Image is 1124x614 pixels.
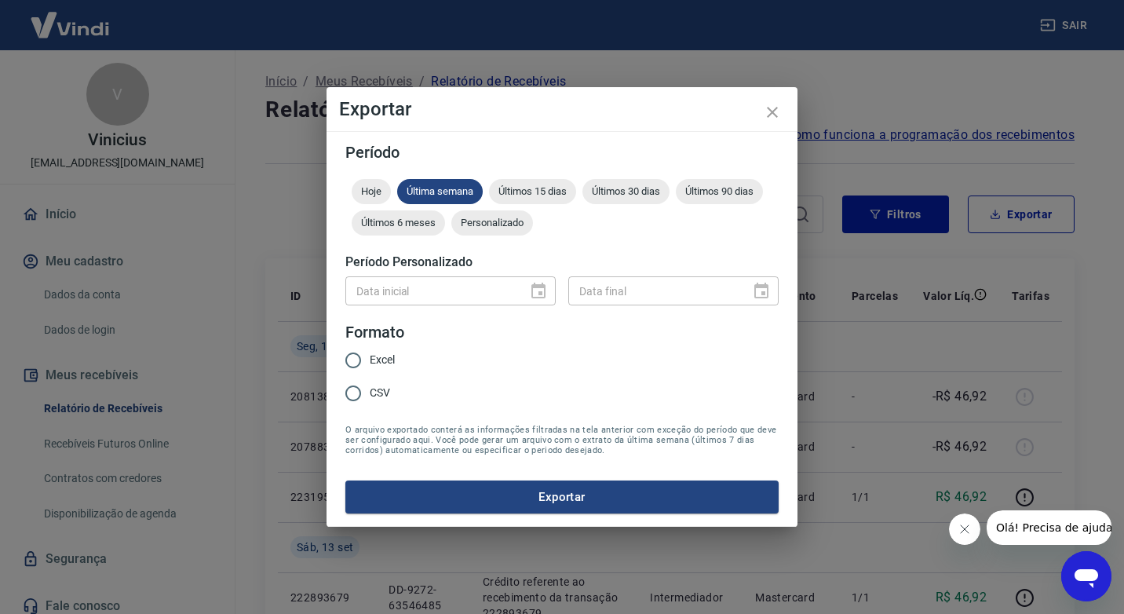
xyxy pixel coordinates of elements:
[352,210,445,236] div: Últimos 6 meses
[345,425,779,455] span: O arquivo exportado conterá as informações filtradas na tela anterior com exceção do período que ...
[949,513,980,545] iframe: Fechar mensagem
[1061,551,1111,601] iframe: Botão para abrir a janela de mensagens
[451,217,533,228] span: Personalizado
[987,510,1111,545] iframe: Mensagem da empresa
[489,185,576,197] span: Últimos 15 dias
[370,385,390,401] span: CSV
[676,179,763,204] div: Últimos 90 dias
[582,179,670,204] div: Últimos 30 dias
[345,254,779,270] h5: Período Personalizado
[352,217,445,228] span: Últimos 6 meses
[352,185,391,197] span: Hoje
[370,352,395,368] span: Excel
[397,185,483,197] span: Última semana
[451,210,533,236] div: Personalizado
[345,321,404,344] legend: Formato
[339,100,785,119] h4: Exportar
[582,185,670,197] span: Últimos 30 dias
[352,179,391,204] div: Hoje
[345,276,516,305] input: DD/MM/YYYY
[568,276,739,305] input: DD/MM/YYYY
[397,179,483,204] div: Última semana
[754,93,791,131] button: close
[489,179,576,204] div: Últimos 15 dias
[676,185,763,197] span: Últimos 90 dias
[345,144,779,160] h5: Período
[9,11,132,24] span: Olá! Precisa de ajuda?
[345,481,779,513] button: Exportar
